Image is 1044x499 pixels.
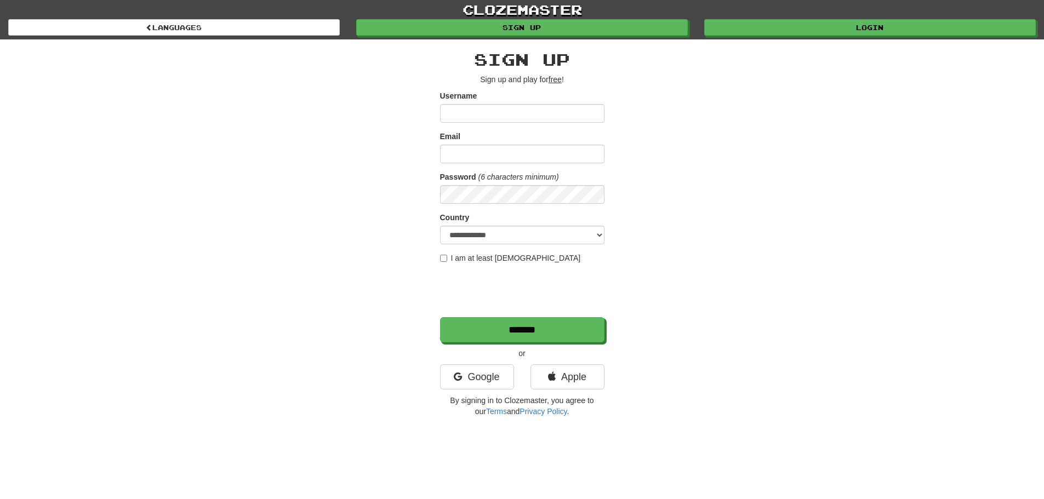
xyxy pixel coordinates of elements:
[530,364,604,389] a: Apple
[356,19,688,36] a: Sign up
[440,364,514,389] a: Google
[520,407,567,416] a: Privacy Policy
[440,171,476,182] label: Password
[486,407,507,416] a: Terms
[440,90,477,101] label: Username
[440,255,447,262] input: I am at least [DEMOGRAPHIC_DATA]
[440,74,604,85] p: Sign up and play for !
[704,19,1036,36] a: Login
[440,253,581,263] label: I am at least [DEMOGRAPHIC_DATA]
[440,348,604,359] p: or
[440,131,460,142] label: Email
[549,75,562,84] u: free
[440,269,607,312] iframe: reCAPTCHA
[440,395,604,417] p: By signing in to Clozemaster, you agree to our and .
[478,173,559,181] em: (6 characters minimum)
[8,19,340,36] a: Languages
[440,50,604,68] h2: Sign up
[440,212,470,223] label: Country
